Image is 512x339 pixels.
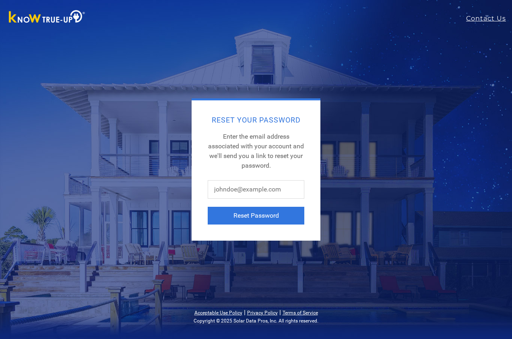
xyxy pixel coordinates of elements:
a: Privacy Policy [247,310,278,316]
span: | [244,308,246,316]
span: Enter the email address associated with your account and we'll send you a link to reset your pass... [208,133,304,169]
button: Reset Password [208,207,304,225]
a: Acceptable Use Policy [194,310,242,316]
img: Know True-Up [5,8,89,27]
input: johndoe@example.com [208,180,304,199]
span: | [279,308,281,316]
a: Contact Us [466,14,512,23]
a: Terms of Service [283,310,318,316]
h2: Reset Your Password [208,116,304,124]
